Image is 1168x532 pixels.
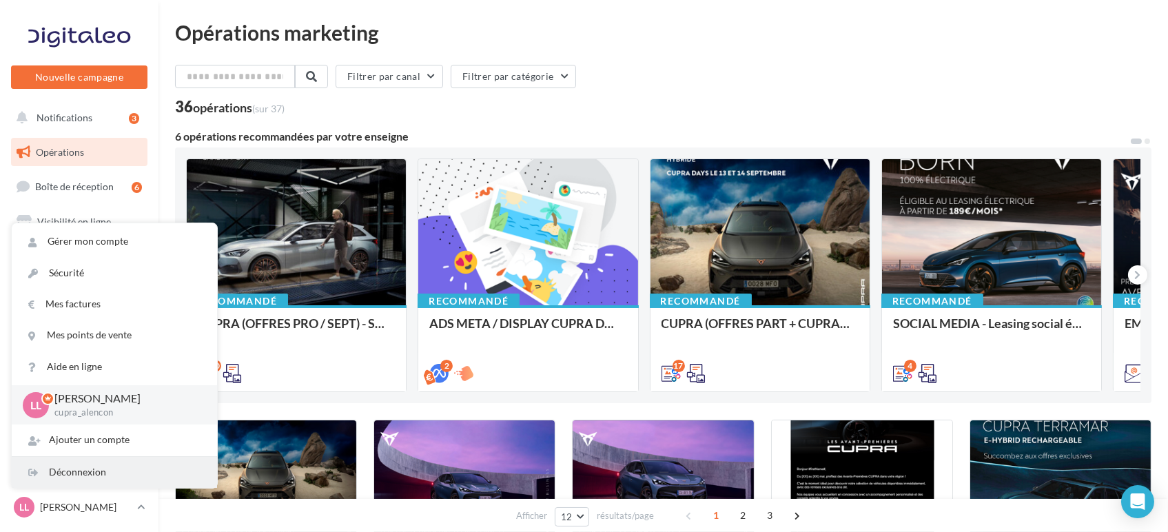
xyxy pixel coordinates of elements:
[8,103,145,132] button: Notifications 3
[11,494,147,520] a: LL [PERSON_NAME]
[881,294,983,309] div: Recommandé
[193,101,285,114] div: opérations
[175,22,1151,43] div: Opérations marketing
[35,181,114,192] span: Boîte de réception
[893,316,1090,344] div: SOCIAL MEDIA - Leasing social électrique - CUPRA Born
[8,276,150,305] a: Contacts
[12,424,217,456] div: Ajouter un compte
[516,509,547,522] span: Afficher
[186,294,288,309] div: Recommandé
[132,182,142,193] div: 6
[561,511,573,522] span: 12
[440,360,453,372] div: 2
[129,113,139,124] div: 3
[673,360,685,372] div: 17
[54,407,195,419] p: cupra_alencon
[8,172,150,201] a: Boîte de réception6
[175,131,1129,142] div: 6 opérations recommandées par votre enseigne
[252,103,285,114] span: (sur 37)
[597,509,654,522] span: résultats/page
[8,207,150,236] a: Visibilité en ligne
[8,345,150,374] a: Calendrier
[8,242,150,271] a: Campagnes
[418,294,520,309] div: Recommandé
[8,310,150,339] a: Médiathèque
[30,397,41,413] span: LL
[759,504,781,526] span: 3
[198,316,395,344] div: CUPRA (OFFRES PRO / SEPT) - SOCIAL MEDIA
[12,258,217,289] a: Sécurité
[12,351,217,382] a: Aide en ligne
[36,146,84,158] span: Opérations
[12,226,217,257] a: Gérer mon compte
[12,320,217,351] a: Mes points de vente
[11,65,147,89] button: Nouvelle campagne
[8,378,150,419] a: PLV et print personnalisable
[8,138,150,167] a: Opérations
[429,316,626,344] div: ADS META / DISPLAY CUPRA DAYS Septembre 2025
[12,289,217,320] a: Mes factures
[555,507,590,526] button: 12
[19,500,29,514] span: LL
[54,391,195,407] p: [PERSON_NAME]
[662,316,859,344] div: CUPRA (OFFRES PART + CUPRA DAYS / SEPT) - SOCIAL MEDIA
[451,65,576,88] button: Filtrer par catégorie
[175,99,285,114] div: 36
[8,424,150,465] a: Campagnes DataOnDemand
[650,294,752,309] div: Recommandé
[732,504,754,526] span: 2
[37,112,92,123] span: Notifications
[904,360,916,372] div: 4
[705,504,727,526] span: 1
[336,65,443,88] button: Filtrer par canal
[40,500,132,514] p: [PERSON_NAME]
[37,216,111,227] span: Visibilité en ligne
[12,457,217,488] div: Déconnexion
[1121,485,1154,518] div: Open Intercom Messenger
